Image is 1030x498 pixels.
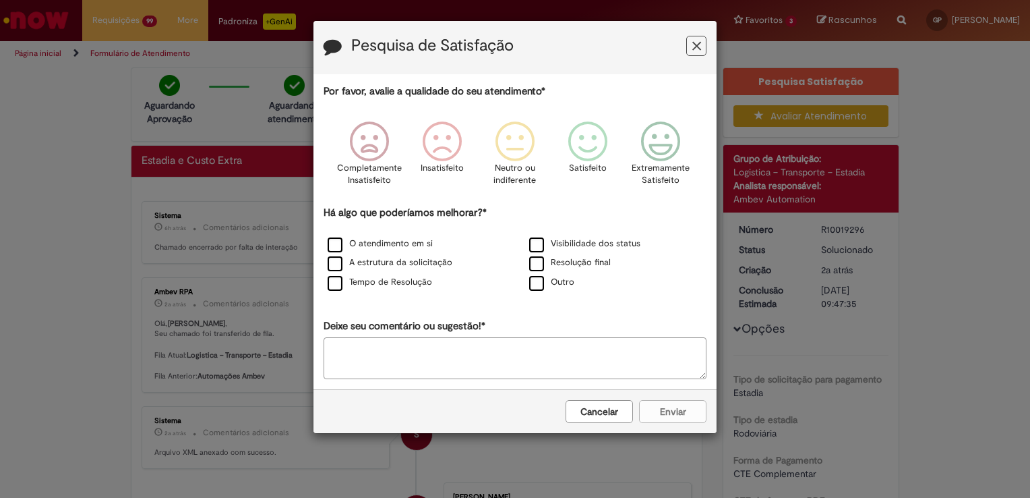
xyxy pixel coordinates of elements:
[529,256,611,269] label: Resolução final
[351,37,514,55] label: Pesquisa de Satisfação
[529,238,640,250] label: Visibilidade dos status
[337,162,402,187] p: Completamente Insatisfeito
[324,84,545,99] label: Por favor, avalie a qualidade do seu atendimento*
[328,276,432,289] label: Tempo de Resolução
[491,162,539,187] p: Neutro ou indiferente
[481,111,549,204] div: Neutro ou indiferente
[334,111,403,204] div: Completamente Insatisfeito
[324,319,485,333] label: Deixe seu comentário ou sugestão!*
[566,400,633,423] button: Cancelar
[324,206,706,293] div: Há algo que poderíamos melhorar?*
[569,162,607,175] p: Satisfeito
[529,276,574,289] label: Outro
[328,256,452,269] label: A estrutura da solicitação
[408,111,477,204] div: Insatisfeito
[632,162,690,187] p: Extremamente Satisfeito
[626,111,695,204] div: Extremamente Satisfeito
[553,111,622,204] div: Satisfeito
[421,162,464,175] p: Insatisfeito
[328,238,433,250] label: O atendimento em si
